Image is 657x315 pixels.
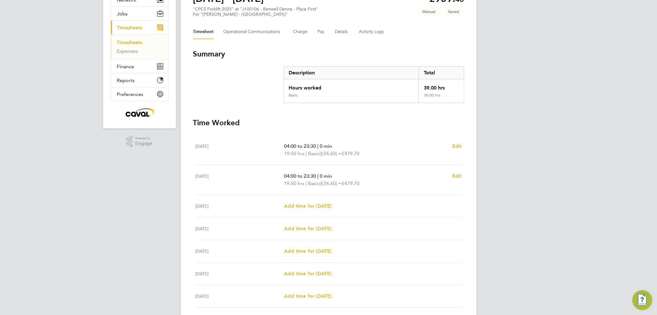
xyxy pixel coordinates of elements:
button: Timesheet [193,24,214,39]
div: Basic [289,93,298,98]
span: Timesheets [117,25,143,31]
a: Add time for [DATE] [284,292,331,300]
span: Basic [308,180,319,187]
span: Add time for [DATE] [284,248,331,254]
div: Hours worked [284,79,419,93]
button: Engage Resource Center [632,290,652,310]
div: [DATE] [196,247,284,255]
span: Engage [135,141,152,146]
button: Reports [111,73,168,87]
button: Finance [111,60,168,73]
span: Jobs [117,11,128,17]
span: Powered by [135,136,152,141]
span: | [306,180,307,186]
a: Expenses [117,48,138,54]
button: Details [335,24,349,39]
span: Add time for [DATE] [284,203,331,209]
a: Go to home page [111,107,168,117]
button: Pay [318,24,325,39]
span: Add time for [DATE] [284,226,331,231]
span: £479.70 [342,180,359,186]
span: Edit [452,173,462,179]
button: Preferences [111,87,168,101]
div: [DATE] [196,172,284,187]
span: This timesheet was manually created. [418,6,441,17]
div: [DATE] [196,202,284,210]
a: Timesheets [117,39,143,45]
div: Total [419,67,464,79]
button: Activity Logs [359,24,385,39]
span: 04:00 to 23:30 [284,173,316,179]
a: Add time for [DATE] [284,225,331,232]
span: This timesheet is Saved. [443,6,464,17]
span: Finance [117,64,134,69]
span: 19.50 hrs [284,180,304,186]
span: Reports [117,77,135,83]
a: Edit [452,172,462,180]
div: 39.00 hrs [419,93,464,103]
a: Powered byEngage [126,136,152,147]
h3: Summary [193,49,464,59]
div: Description [284,67,419,79]
span: 0 min [320,173,332,179]
span: (£24.60) = [319,151,342,156]
a: Edit [452,143,462,150]
button: Operational Communications [224,24,283,39]
h3: Time Worked [193,118,464,128]
span: 0 min [320,143,332,149]
span: Add time for [DATE] [284,293,331,299]
span: 04:00 to 23:30 [284,143,316,149]
div: [DATE] [196,143,284,157]
button: Charge [293,24,308,39]
span: 19.50 hrs [284,151,304,156]
span: | [317,173,318,179]
div: [DATE] [196,270,284,277]
a: Add time for [DATE] [284,202,331,210]
span: Preferences [117,91,144,97]
span: Basic [308,150,319,157]
button: Timesheets [111,21,168,34]
span: | [306,151,307,156]
div: [DATE] [196,292,284,300]
span: (£24.60) = [319,180,342,186]
img: caval-logo-retina.png [124,107,155,117]
span: £479.70 [342,151,359,156]
div: 39.00 hrs [419,79,464,93]
a: Add time for [DATE] [284,270,331,277]
span: Edit [452,143,462,149]
button: Jobs [111,7,168,20]
span: Add time for [DATE] [284,271,331,276]
span: | [317,143,318,149]
div: "CPCS Forklift 2025" at "J100106 - Benwell Denne - Place First" [193,6,318,17]
div: For "[PERSON_NAME] - [GEOGRAPHIC_DATA]" [193,12,318,17]
div: Summary [283,66,464,103]
a: Add time for [DATE] [284,247,331,255]
div: Timesheets [111,34,168,59]
div: [DATE] [196,225,284,232]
